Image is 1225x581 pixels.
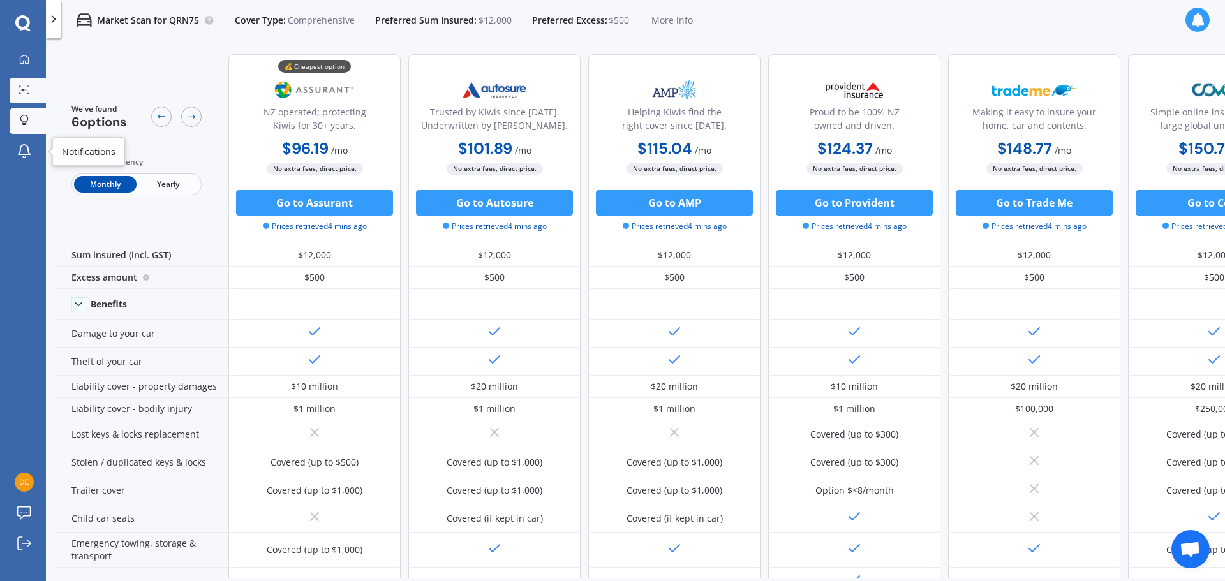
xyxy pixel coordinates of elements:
[458,138,512,158] b: $101.89
[447,456,542,469] div: Covered (up to $1,000)
[71,103,127,115] span: We've found
[15,473,34,492] img: f84e31db028677e1e96069fa51507aa9
[473,402,516,415] div: $1 million
[776,190,933,216] button: Go to Provident
[779,105,930,137] div: Proud to be 100% NZ owned and driven.
[288,14,355,27] span: Comprehensive
[1015,402,1053,415] div: $100,000
[447,512,543,525] div: Covered (if kept in car)
[271,456,359,469] div: Covered (up to $500)
[56,320,228,348] div: Damage to your car
[267,484,362,497] div: Covered (up to $1,000)
[515,144,531,156] span: / mo
[651,380,698,393] div: $20 million
[228,244,401,267] div: $12,000
[1011,380,1058,393] div: $20 million
[833,402,875,415] div: $1 million
[627,484,722,497] div: Covered (up to $1,000)
[236,190,393,216] button: Go to Assurant
[588,267,761,289] div: $500
[375,14,477,27] span: Preferred Sum Insured:
[948,267,1120,289] div: $500
[278,60,351,73] div: 💰 Cheapest option
[71,114,127,130] span: 6 options
[479,14,512,27] span: $12,000
[56,376,228,398] div: Liability cover - property damages
[447,163,543,175] span: No extra fees, direct price.
[532,14,607,27] span: Preferred Excess:
[443,221,547,232] span: Prices retrieved 4 mins ago
[282,138,329,158] b: $96.19
[272,74,357,106] img: Assurant.png
[768,244,940,267] div: $12,000
[651,14,693,27] span: More info
[609,14,629,27] span: $500
[91,298,127,310] div: Benefits
[56,420,228,448] div: Lost keys & locks replacement
[228,267,401,289] div: $500
[62,145,115,158] div: Notifications
[810,456,898,469] div: Covered (up to $300)
[627,163,723,175] span: No extra fees, direct price.
[77,13,92,28] img: car.f15378c7a67c060ca3f3.svg
[74,176,137,193] span: Monthly
[408,267,581,289] div: $500
[992,74,1076,106] img: Trademe.webp
[56,504,228,533] div: Child car seats
[1171,530,1210,568] a: Open chat
[803,221,907,232] span: Prices retrieved 4 mins ago
[653,402,695,415] div: $1 million
[806,163,903,175] span: No extra fees, direct price.
[56,533,228,568] div: Emergency towing, storage & transport
[235,14,286,27] span: Cover Type:
[812,74,896,106] img: Provident.png
[637,138,692,158] b: $115.04
[71,156,202,168] div: Payment frequency
[959,105,1110,137] div: Making it easy to insure your home, car and contents.
[263,221,367,232] span: Prices retrieved 4 mins ago
[331,144,348,156] span: / mo
[416,190,573,216] button: Go to Autosure
[56,448,228,476] div: Stolen / duplicated keys & locks
[56,398,228,420] div: Liability cover - bodily injury
[291,380,338,393] div: $10 million
[627,456,722,469] div: Covered (up to $1,000)
[56,244,228,267] div: Sum insured (incl. GST)
[471,380,518,393] div: $20 million
[293,402,336,415] div: $1 million
[56,267,228,289] div: Excess amount
[956,190,1113,216] button: Go to Trade Me
[768,267,940,289] div: $500
[267,543,362,556] div: Covered (up to $1,000)
[596,190,753,216] button: Go to AMP
[817,138,873,158] b: $124.37
[267,163,363,175] span: No extra fees, direct price.
[452,74,537,106] img: Autosure.webp
[948,244,1120,267] div: $12,000
[815,484,894,497] div: Option $<8/month
[419,105,570,137] div: Trusted by Kiwis since [DATE]. Underwritten by [PERSON_NAME].
[810,428,898,441] div: Covered (up to $300)
[408,244,581,267] div: $12,000
[831,380,878,393] div: $10 million
[986,163,1083,175] span: No extra fees, direct price.
[56,348,228,376] div: Theft of your car
[97,14,199,27] p: Market Scan for QRN75
[447,484,542,497] div: Covered (up to $1,000)
[623,221,727,232] span: Prices retrieved 4 mins ago
[627,512,723,525] div: Covered (if kept in car)
[1055,144,1071,156] span: / mo
[695,144,711,156] span: / mo
[875,144,892,156] span: / mo
[983,221,1087,232] span: Prices retrieved 4 mins ago
[588,244,761,267] div: $12,000
[239,105,390,137] div: NZ operated; protecting Kiwis for 30+ years.
[137,176,199,193] span: Yearly
[599,105,750,137] div: Helping Kiwis find the right cover since [DATE].
[997,138,1052,158] b: $148.77
[632,74,716,106] img: AMP.webp
[56,476,228,504] div: Trailer cover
